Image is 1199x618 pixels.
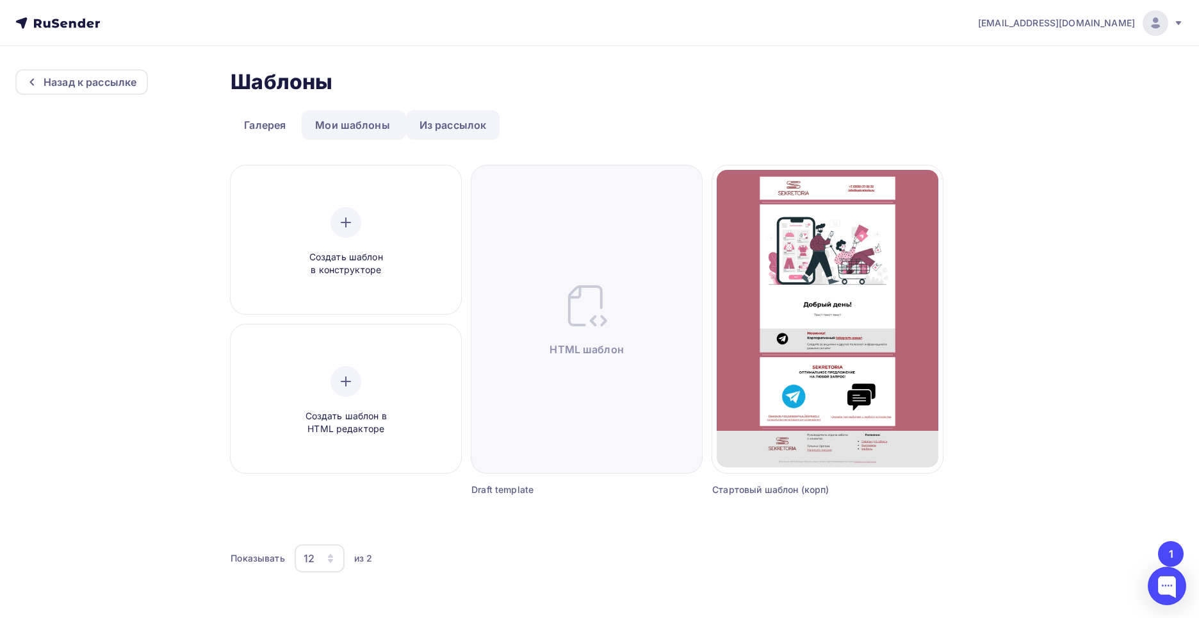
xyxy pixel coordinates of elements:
div: Показывать [231,552,284,565]
h2: Шаблоны [231,69,332,95]
a: [EMAIL_ADDRESS][DOMAIN_NAME] [978,10,1184,36]
button: Go to page 1 [1158,541,1184,567]
span: Создать шаблон в конструкторе [285,251,407,277]
span: [EMAIL_ADDRESS][DOMAIN_NAME] [978,17,1135,29]
a: Мои шаблоны [302,110,404,140]
a: Из рассылок [406,110,500,140]
div: из 2 [354,552,373,565]
div: Стартовый шаблон (корп) [712,483,885,496]
button: 12 [294,544,345,573]
div: 12 [304,551,314,566]
div: Назад к рассылке [44,74,136,90]
a: Галерея [231,110,299,140]
span: HTML шаблон [550,342,624,357]
div: Draft template [471,483,644,496]
ul: Pagination [1156,541,1184,567]
span: Создать шаблон в HTML редакторе [285,410,407,436]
